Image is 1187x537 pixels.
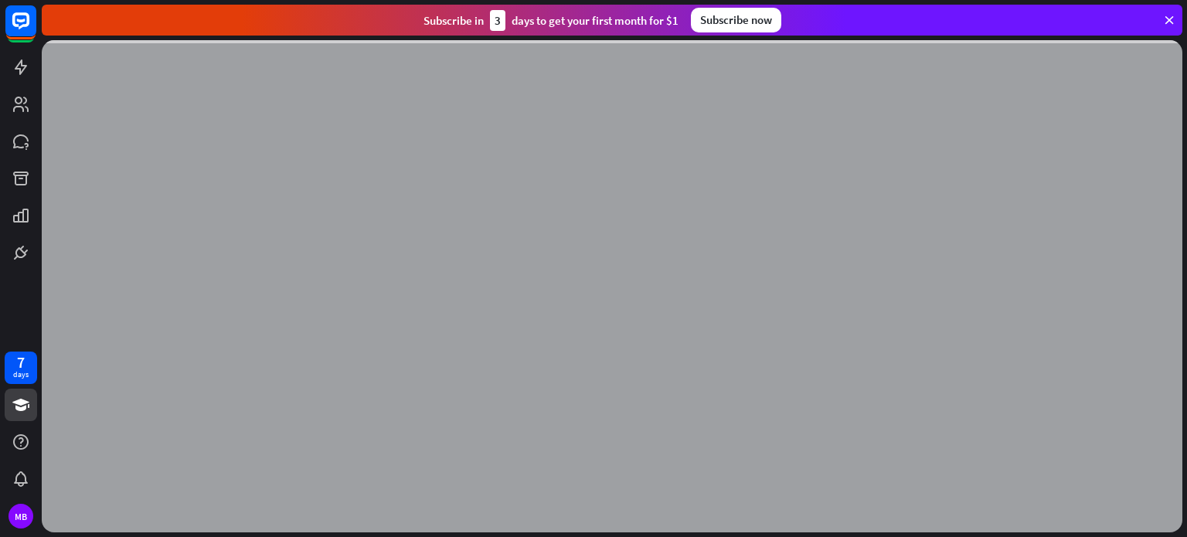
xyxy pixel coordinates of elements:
a: 7 days [5,352,37,384]
div: 7 [17,355,25,369]
div: days [13,369,29,380]
div: Subscribe now [691,8,781,32]
div: MB [9,504,33,529]
div: 3 [490,10,505,31]
div: Subscribe in days to get your first month for $1 [423,10,679,31]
